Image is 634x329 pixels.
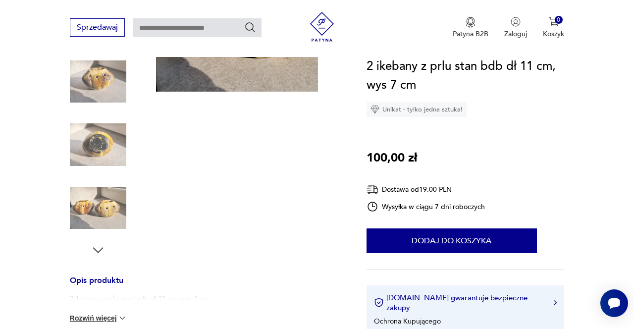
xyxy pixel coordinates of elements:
button: 0Koszyk [543,17,564,39]
h3: Opis produktu [70,277,343,294]
p: Patyna B2B [453,29,488,39]
p: Zaloguj [504,29,527,39]
button: Patyna B2B [453,17,488,39]
a: Ikona medaluPatyna B2B [453,17,488,39]
button: Szukaj [244,21,256,33]
div: 0 [555,16,563,24]
button: Dodaj do koszyka [367,228,537,253]
img: Zdjęcie produktu 2 ikebany z prlu stan bdb dł 11 cm, wys 7 cm [70,54,126,110]
img: Ikona medalu [466,17,475,28]
a: Sprzedawaj [70,25,125,32]
button: [DOMAIN_NAME] gwarantuje bezpieczne zakupy [374,293,557,313]
img: Ikona certyfikatu [374,298,384,308]
h1: 2 ikebany z prlu stan bdb dł 11 cm, wys 7 cm [367,57,564,95]
p: Koszyk [543,29,564,39]
img: Ikona koszyka [549,17,559,27]
img: Ikonka użytkownika [511,17,521,27]
img: chevron down [117,313,127,323]
img: Zdjęcie produktu 2 ikebany z prlu stan bdb dł 11 cm, wys 7 cm [70,116,126,173]
img: Ikona strzałki w prawo [554,300,557,305]
div: Dostawa od 19,00 PLN [367,183,485,196]
img: Ikona diamentu [370,105,379,114]
div: Wysyłka w ciągu 7 dni roboczych [367,201,485,213]
div: Unikat - tylko jedna sztuka! [367,102,467,117]
img: Ikona dostawy [367,183,378,196]
p: 100,00 zł [367,149,417,167]
button: Sprzedawaj [70,18,125,37]
button: Zaloguj [504,17,527,39]
iframe: Smartsupp widget button [600,289,628,317]
img: Zdjęcie produktu 2 ikebany z prlu stan bdb dł 11 cm, wys 7 cm [70,180,126,236]
img: Patyna - sklep z meblami i dekoracjami vintage [307,12,337,42]
p: 2 ikebany z prlu stan bdb dł 11 cm, wys 7 cm [70,294,209,304]
button: Rozwiń więcej [70,313,127,323]
li: Ochrona Kupującego [374,317,441,326]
